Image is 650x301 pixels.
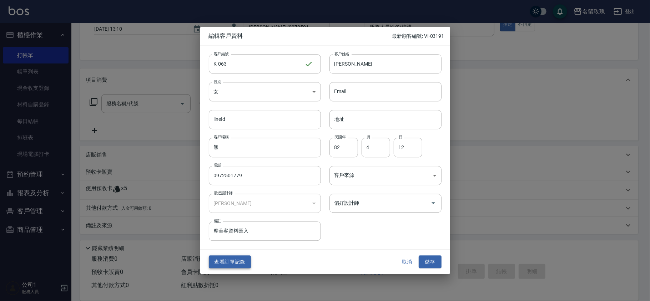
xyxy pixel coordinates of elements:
[367,135,370,140] label: 月
[214,190,232,196] label: 最近設計師
[334,135,346,140] label: 民國年
[214,79,221,84] label: 性別
[209,255,251,269] button: 查看訂單記錄
[392,32,444,40] p: 最新顧客編號: VI-03191
[396,255,419,269] button: 取消
[419,255,442,269] button: 儲存
[428,198,439,209] button: Open
[214,51,229,56] label: 客戶編號
[214,163,221,168] label: 電話
[334,51,349,56] label: 客戶姓名
[214,218,221,224] label: 備註
[209,194,321,213] div: [PERSON_NAME]
[214,135,229,140] label: 客戶暱稱
[209,82,321,101] div: 女
[399,135,402,140] label: 日
[209,32,392,40] span: 編輯客戶資料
